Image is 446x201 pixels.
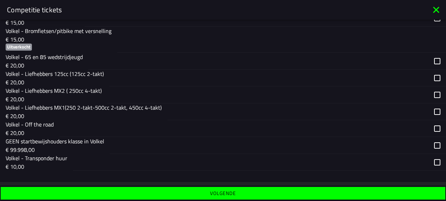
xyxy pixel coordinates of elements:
ion-badge: Uitverkocht [6,44,32,51]
p: € 20,00 [6,61,83,70]
p: € 99.998,00 [6,145,104,154]
p: € 15,00 [6,18,79,27]
p: Volkel - Transponder huur [6,154,67,162]
p: Volkel - Off the road [6,120,54,129]
p: € 20,00 [6,78,104,86]
p: € 10,00 [6,162,67,171]
p: Volkel - Liefhebbers MX2 ( 250cc 4-takt) [6,86,102,95]
p: Volkel - Liefhebbers 125cc (125cc 2-takt) [6,70,104,78]
p: Volkel - Bromfietsen/pitbike met versnelling [6,27,111,35]
p: € 15,00 [6,35,111,44]
ion-button: Volgende [1,187,445,200]
p: Volkel - Liefhebbers MX1(250 2-takt-500cc 2-takt, 450cc 4-takt) [6,103,162,112]
p: € 20,00 [6,95,102,103]
p: Volkel - 65 en 85 wedstrijdjeugd [6,53,83,61]
p: € 20,00 [6,129,54,137]
p: € 20,00 [6,112,162,120]
p: GEEN startbewijshouders klasse in Volkel [6,137,104,145]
